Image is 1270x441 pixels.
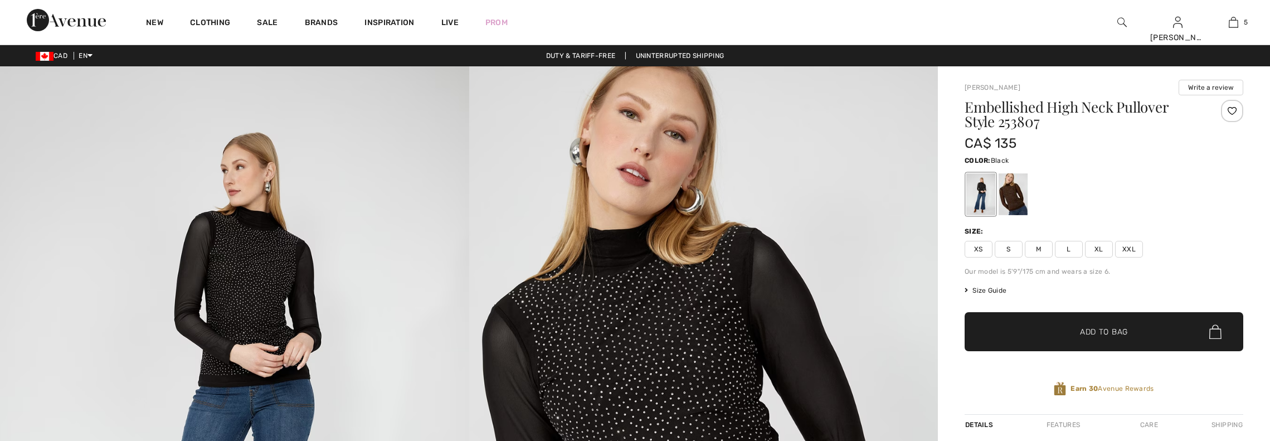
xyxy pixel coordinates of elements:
[965,312,1243,351] button: Add to Bag
[1173,16,1183,29] img: My Info
[36,52,53,61] img: Canadian Dollar
[1179,80,1243,95] button: Write a review
[79,52,93,60] span: EN
[485,17,508,28] a: Prom
[1071,385,1098,392] strong: Earn 30
[1115,241,1143,258] span: XXL
[1037,415,1089,435] div: Features
[1117,16,1127,29] img: search the website
[1209,415,1243,435] div: Shipping
[965,415,996,435] div: Details
[1209,324,1222,339] img: Bag.svg
[36,52,72,60] span: CAD
[1131,415,1167,435] div: Care
[1173,17,1183,27] a: Sign In
[995,241,1023,258] span: S
[364,18,414,30] span: Inspiration
[1071,384,1154,394] span: Avenue Rewards
[27,9,106,31] img: 1ère Avenue
[999,173,1028,215] div: Mocha
[965,100,1197,129] h1: Embellished High Neck Pullover Style 253807
[1080,326,1128,338] span: Add to Bag
[1055,241,1083,258] span: L
[1244,17,1248,27] span: 5
[965,84,1020,91] a: [PERSON_NAME]
[966,173,995,215] div: Black
[1085,241,1113,258] span: XL
[1229,16,1238,29] img: My Bag
[1150,32,1205,43] div: [PERSON_NAME]
[257,18,278,30] a: Sale
[1206,16,1261,29] a: 5
[965,266,1243,277] div: Our model is 5'9"/175 cm and wears a size 6.
[965,135,1016,151] span: CA$ 135
[1054,381,1066,396] img: Avenue Rewards
[190,18,230,30] a: Clothing
[1025,241,1053,258] span: M
[305,18,338,30] a: Brands
[965,241,992,258] span: XS
[965,157,991,164] span: Color:
[146,18,163,30] a: New
[965,226,986,236] div: Size:
[991,157,1009,164] span: Black
[441,17,459,28] a: Live
[965,285,1006,295] span: Size Guide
